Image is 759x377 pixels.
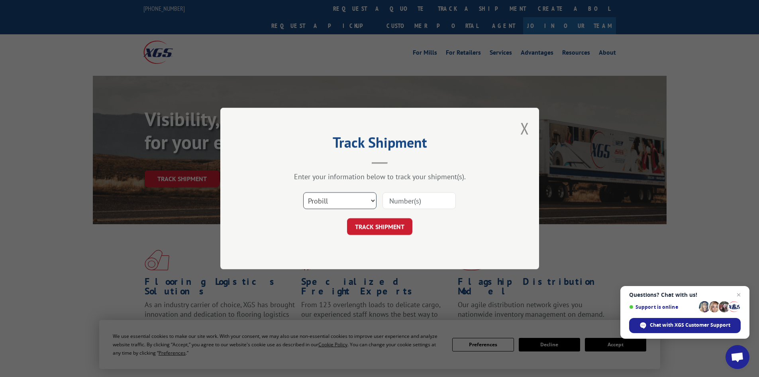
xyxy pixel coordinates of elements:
[734,290,743,300] span: Close chat
[629,304,696,310] span: Support is online
[629,318,741,333] div: Chat with XGS Customer Support
[650,322,730,329] span: Chat with XGS Customer Support
[629,292,741,298] span: Questions? Chat with us!
[260,137,499,152] h2: Track Shipment
[520,118,529,139] button: Close modal
[347,218,412,235] button: TRACK SHIPMENT
[382,192,456,209] input: Number(s)
[726,345,749,369] div: Open chat
[260,172,499,181] div: Enter your information below to track your shipment(s).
